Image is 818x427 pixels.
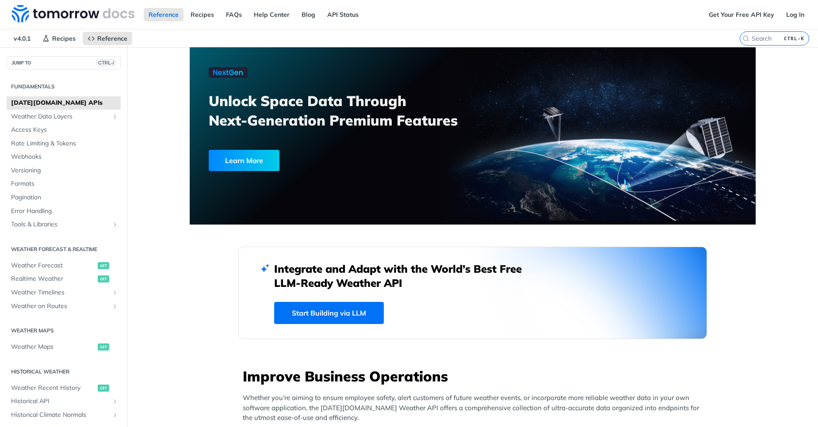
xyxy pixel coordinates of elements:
span: Rate Limiting & Tokens [11,139,118,148]
a: [DATE][DOMAIN_NAME] APIs [7,96,121,110]
a: Access Keys [7,123,121,137]
span: Webhooks [11,152,118,161]
button: Show subpages for Historical Climate Normals [111,412,118,419]
span: Tools & Libraries [11,220,109,229]
span: Pagination [11,193,118,202]
h2: Fundamentals [7,83,121,91]
span: Reference [97,34,127,42]
a: Reference [83,32,132,45]
span: Weather Timelines [11,288,109,297]
span: get [98,275,109,282]
a: Get Your Free API Key [704,8,779,21]
span: Weather Recent History [11,384,96,393]
img: NextGen [209,67,248,78]
a: Weather TimelinesShow subpages for Weather Timelines [7,286,121,299]
a: Log In [781,8,809,21]
span: Weather Data Layers [11,112,109,121]
a: Rate Limiting & Tokens [7,137,121,150]
svg: Search [742,35,749,42]
a: FAQs [221,8,247,21]
a: Historical Climate NormalsShow subpages for Historical Climate Normals [7,408,121,422]
a: Weather Mapsget [7,340,121,354]
a: Tools & LibrariesShow subpages for Tools & Libraries [7,218,121,231]
span: Error Handling [11,207,118,216]
span: Historical Climate Normals [11,411,109,419]
a: Help Center [249,8,294,21]
h3: Improve Business Operations [243,366,707,386]
a: Recipes [38,32,80,45]
span: get [98,385,109,392]
button: JUMP TOCTRL-/ [7,56,121,69]
a: Pagination [7,191,121,204]
span: Access Keys [11,126,118,134]
a: Start Building via LLM [274,302,384,324]
a: API Status [322,8,363,21]
div: Learn More [209,150,279,171]
a: Realtime Weatherget [7,272,121,286]
span: Versioning [11,166,118,175]
a: Weather Data LayersShow subpages for Weather Data Layers [7,110,121,123]
a: Reference [144,8,183,21]
a: Webhooks [7,150,121,164]
a: Versioning [7,164,121,177]
span: Formats [11,179,118,188]
a: Historical APIShow subpages for Historical API [7,395,121,408]
button: Show subpages for Weather Timelines [111,289,118,296]
span: v4.0.1 [9,32,35,45]
button: Show subpages for Tools & Libraries [111,221,118,228]
h2: Integrate and Adapt with the World’s Best Free LLM-Ready Weather API [274,262,535,290]
a: Weather Recent Historyget [7,381,121,395]
span: Recipes [52,34,76,42]
span: CTRL-/ [96,59,116,66]
kbd: CTRL-K [782,34,807,43]
a: Weather Forecastget [7,259,121,272]
a: Error Handling [7,205,121,218]
h3: Unlock Space Data Through Next-Generation Premium Features [209,91,482,130]
h2: Weather Maps [7,327,121,335]
a: Weather on RoutesShow subpages for Weather on Routes [7,300,121,313]
span: [DATE][DOMAIN_NAME] APIs [11,99,118,107]
span: get [98,262,109,269]
img: Tomorrow.io Weather API Docs [11,5,134,23]
span: get [98,343,109,351]
button: Show subpages for Historical API [111,398,118,405]
h2: Weather Forecast & realtime [7,245,121,253]
a: Learn More [209,150,428,171]
span: Weather Forecast [11,261,96,270]
button: Show subpages for Weather Data Layers [111,113,118,120]
a: Recipes [186,8,219,21]
a: Formats [7,177,121,191]
button: Show subpages for Weather on Routes [111,303,118,310]
span: Historical API [11,397,109,406]
h2: Historical Weather [7,368,121,376]
span: Weather Maps [11,343,96,351]
a: Blog [297,8,320,21]
span: Weather on Routes [11,302,109,311]
p: Whether you’re aiming to ensure employee safety, alert customers of future weather events, or inc... [243,393,707,423]
span: Realtime Weather [11,274,96,283]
